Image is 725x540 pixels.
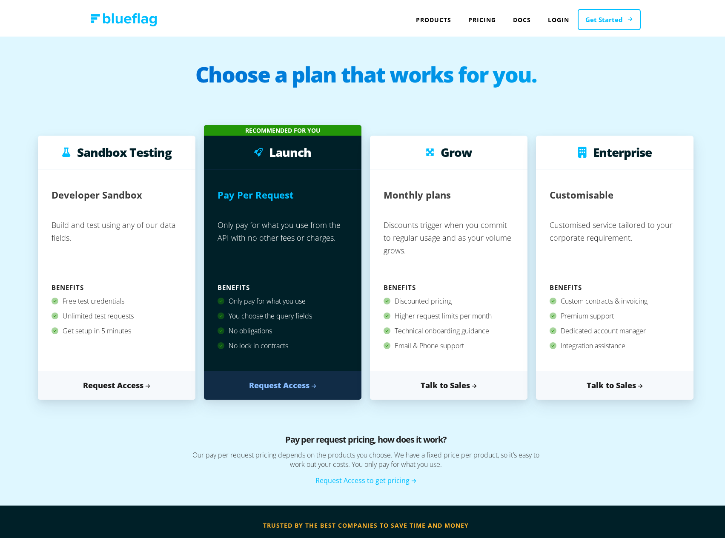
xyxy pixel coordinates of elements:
[91,11,157,24] img: Blue Flag logo
[550,336,680,351] div: Integration assistance
[550,181,613,204] h2: Customisable
[52,291,182,306] div: Free test credentials
[550,321,680,336] div: Dedicated account manager
[204,369,361,397] a: Request Access
[119,517,613,529] h3: trusted by the best companies to save time and money
[52,213,182,279] p: Build and test using any of our data fields.
[504,9,539,26] a: Docs
[269,143,311,156] h3: Launch
[550,306,680,321] div: Premium support
[578,6,641,28] a: Get Started
[384,336,514,351] div: Email & Phone support
[315,473,416,483] a: Request Access to get pricing
[460,9,504,26] a: Pricing
[550,291,680,306] div: Custom contracts & invoicing
[52,181,142,204] h2: Developer Sandbox
[218,336,348,351] div: No lock in contracts
[441,143,472,156] h3: Grow
[77,143,172,156] h3: Sandbox Testing
[52,306,182,321] div: Unlimited test requests
[384,321,514,336] div: Technical onboarding guidance
[218,213,348,279] p: Only pay for what you use from the API with no other fees or charges.
[132,448,600,473] p: Our pay per request pricing depends on the products you choose. We have a fixed price per product...
[218,291,348,306] div: Only pay for what you use
[407,9,460,26] div: Products
[384,291,514,306] div: Discounted pricing
[384,213,514,279] p: Discounts trigger when you commit to regular usage and as your volume grows.
[218,306,348,321] div: You choose the query fields
[52,321,182,336] div: Get setup in 5 minutes
[38,369,195,397] a: Request Access
[132,431,600,448] h3: Pay per request pricing, how does it work?
[550,213,680,279] p: Customised service tailored to your corporate requirement.
[204,122,361,133] div: Recommended for you
[218,181,294,204] h2: Pay Per Request
[384,306,514,321] div: Higher request limits per month
[218,321,348,336] div: No obligations
[384,181,451,204] h2: Monthly plans
[536,369,693,397] a: Talk to Sales
[370,369,527,397] a: Talk to Sales
[9,61,723,95] h1: Choose a plan that works for you.
[539,9,578,26] a: Login to Blue Flag application
[593,143,652,156] h3: Enterprise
